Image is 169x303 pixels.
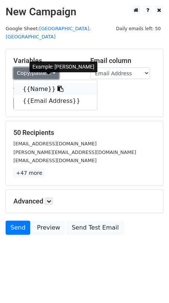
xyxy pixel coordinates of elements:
iframe: Chat Widget [132,267,169,303]
small: [EMAIL_ADDRESS][DOMAIN_NAME] [13,158,97,163]
a: {{Email Address}} [14,95,97,107]
h5: Email column [90,57,156,65]
span: Daily emails left: 50 [113,25,163,33]
div: Example: [PERSON_NAME] [29,61,97,72]
a: [GEOGRAPHIC_DATA], [GEOGRAPHIC_DATA] [6,26,91,40]
small: [PERSON_NAME][EMAIL_ADDRESS][DOMAIN_NAME] [13,149,136,155]
a: Daily emails left: 50 [113,26,163,31]
h2: New Campaign [6,6,163,18]
h5: Variables [13,57,79,65]
small: Google Sheet: [6,26,91,40]
a: Copy/paste... [13,67,59,79]
small: [EMAIL_ADDRESS][DOMAIN_NAME] [13,141,97,146]
a: +47 more [13,168,45,178]
a: Preview [32,221,65,235]
a: {{Name}} [14,83,97,95]
a: Send Test Email [67,221,123,235]
h5: 50 Recipients [13,129,156,137]
h5: Advanced [13,197,156,205]
a: Send [6,221,30,235]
